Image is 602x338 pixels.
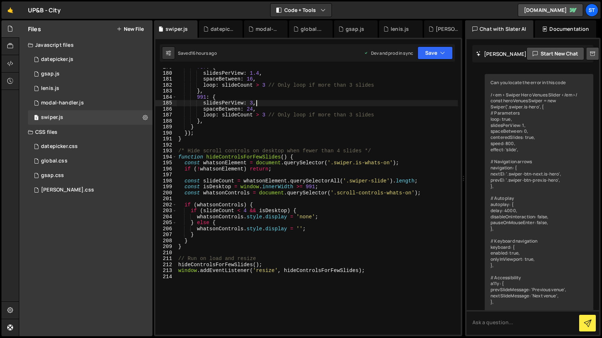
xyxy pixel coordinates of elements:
[155,190,177,196] div: 200
[535,20,596,38] div: Documentation
[155,94,177,100] div: 184
[518,4,583,17] a: [DOMAIN_NAME]
[28,25,41,33] h2: Files
[28,168,152,183] div: 17139/47302.css
[178,50,217,56] div: Saved
[155,232,177,238] div: 207
[28,183,152,197] div: 17139/47303.css
[191,50,217,56] div: 16 hours ago
[436,25,459,33] div: [PERSON_NAME].css
[28,154,152,168] div: 17139/47301.css
[301,25,324,33] div: global.css
[41,56,73,63] div: datepicker.js
[155,118,177,124] div: 188
[155,160,177,166] div: 195
[155,100,177,106] div: 185
[28,6,61,15] div: UP&B - City
[41,172,64,179] div: gsap.css
[155,220,177,226] div: 205
[155,178,177,184] div: 198
[155,106,177,112] div: 186
[271,4,331,17] button: Code + Tools
[155,136,177,142] div: 191
[155,70,177,77] div: 180
[19,125,152,139] div: CSS files
[155,76,177,82] div: 181
[155,166,177,172] div: 196
[346,25,364,33] div: gsap.js
[41,100,84,106] div: modal-handler.js
[155,82,177,88] div: 182
[28,139,152,154] div: 17139/47300.css
[41,187,94,193] div: [PERSON_NAME].css
[28,52,152,67] div: 17139/47296.js
[1,1,19,19] a: 🤙
[19,38,152,52] div: Javascript files
[391,25,409,33] div: lenis.js
[28,81,152,96] div: 17139/48191.js
[41,85,59,92] div: lenis.js
[418,46,453,59] button: Save
[117,26,144,32] button: New File
[155,88,177,94] div: 183
[476,50,526,57] h2: [PERSON_NAME]
[155,214,177,220] div: 204
[155,274,177,280] div: 214
[155,208,177,214] div: 203
[155,256,177,262] div: 211
[166,25,188,33] div: swiper.js
[256,25,279,33] div: modal-handler.js
[155,184,177,190] div: 199
[211,25,234,33] div: datepicker.js
[585,4,598,17] a: st
[155,112,177,118] div: 187
[41,143,78,150] div: datepicker.css
[155,154,177,160] div: 194
[28,96,152,110] div: 17139/47298.js
[155,244,177,250] div: 209
[155,148,177,154] div: 193
[155,124,177,130] div: 189
[155,238,177,244] div: 208
[28,67,152,81] div: 17139/47297.js
[364,50,413,56] div: Dev and prod in sync
[155,130,177,136] div: 190
[28,110,152,125] div: swiper.js
[41,71,60,77] div: gsap.js
[155,142,177,148] div: 192
[155,202,177,208] div: 202
[526,47,584,60] button: Start new chat
[34,115,38,121] span: 1
[155,226,177,232] div: 206
[155,172,177,178] div: 197
[155,262,177,268] div: 212
[155,268,177,274] div: 213
[41,114,63,121] div: swiper.js
[155,250,177,256] div: 210
[465,20,533,38] div: Chat with Slater AI
[155,196,177,202] div: 201
[41,158,68,164] div: global.css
